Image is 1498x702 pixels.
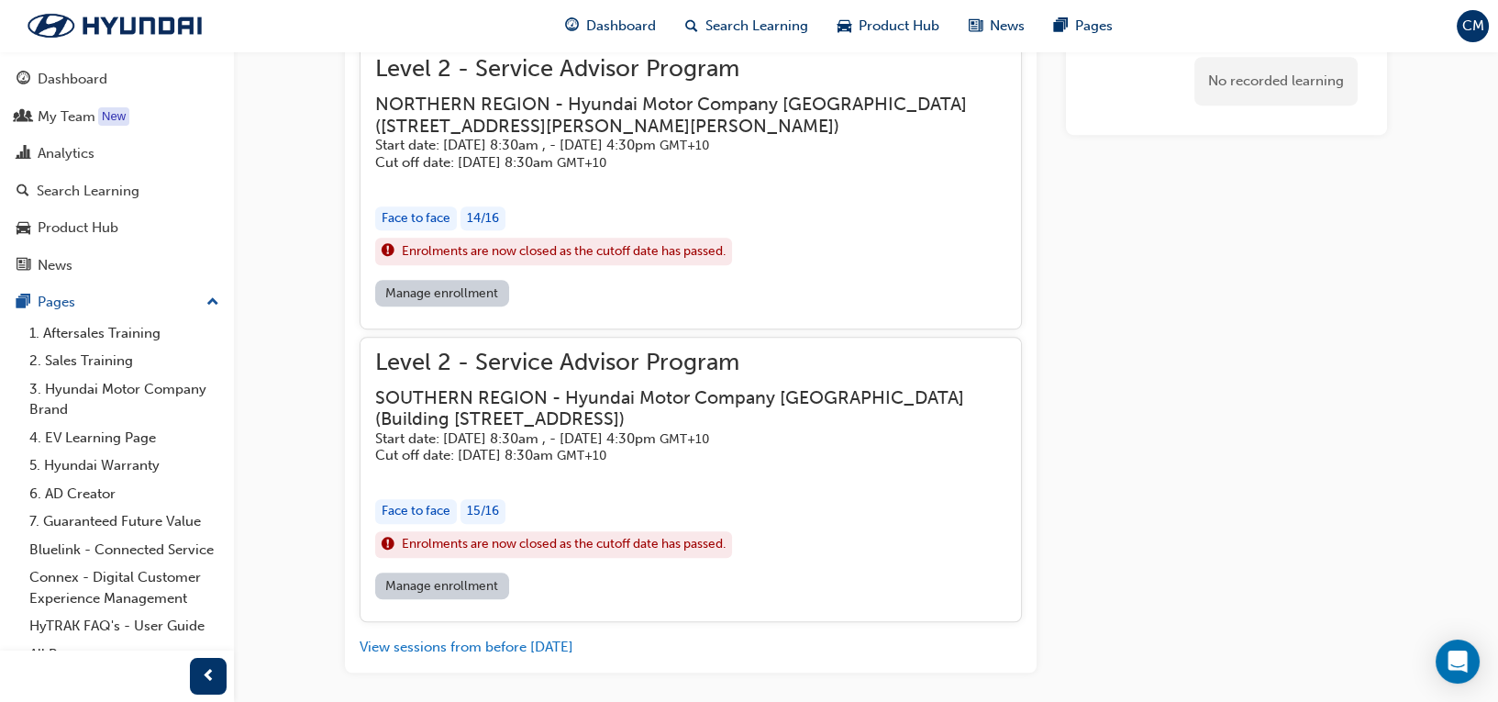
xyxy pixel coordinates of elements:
[7,249,227,283] a: News
[7,285,227,319] button: Pages
[22,375,227,424] a: 3. Hyundai Motor Company Brand
[375,206,457,231] div: Face to face
[7,137,227,171] a: Analytics
[22,347,227,375] a: 2. Sales Training
[22,319,227,348] a: 1. Aftersales Training
[38,69,107,90] div: Dashboard
[1054,15,1068,38] span: pages-icon
[557,155,606,171] span: Australian Eastern Standard Time GMT+10
[375,280,509,306] a: Manage enrollment
[375,59,1006,80] span: Level 2 - Service Advisor Program
[17,258,30,274] span: news-icon
[1039,7,1127,45] a: pages-iconPages
[550,7,671,45] a: guage-iconDashboard
[382,533,394,557] span: exclaim-icon
[202,665,216,688] span: prev-icon
[1462,16,1484,37] span: CM
[360,637,573,658] button: View sessions from before [DATE]
[375,430,977,448] h5: Start date: [DATE] 8:30am , - [DATE] 4:30pm
[859,16,939,37] span: Product Hub
[382,240,394,263] span: exclaim-icon
[1436,640,1480,684] div: Open Intercom Messenger
[402,534,726,555] span: Enrolments are now closed as the cutoff date has passed.
[22,536,227,564] a: Bluelink - Connected Service
[375,154,977,172] h5: Cut off date: [DATE] 8:30am
[565,15,579,38] span: guage-icon
[17,72,30,88] span: guage-icon
[22,424,227,452] a: 4. EV Learning Page
[685,15,698,38] span: search-icon
[460,499,505,524] div: 15 / 16
[660,138,709,153] span: Australian Eastern Standard Time GMT+10
[22,480,227,508] a: 6. AD Creator
[38,292,75,313] div: Pages
[375,387,977,430] h3: SOUTHERN REGION - Hyundai Motor Company [GEOGRAPHIC_DATA] ( Building [STREET_ADDRESS] )
[586,16,656,37] span: Dashboard
[37,181,139,202] div: Search Learning
[38,143,94,164] div: Analytics
[375,352,1006,607] button: Level 2 - Service Advisor ProgramSOUTHERN REGION - Hyundai Motor Company [GEOGRAPHIC_DATA](Buildi...
[1075,16,1113,37] span: Pages
[375,499,457,524] div: Face to face
[22,612,227,641] a: HyTRAK FAQ's - User Guide
[990,16,1025,37] span: News
[22,451,227,480] a: 5. Hyundai Warranty
[375,59,1006,314] button: Level 2 - Service Advisor ProgramNORTHERN REGION - Hyundai Motor Company [GEOGRAPHIC_DATA]([STREE...
[38,106,95,128] div: My Team
[98,107,129,126] div: Tooltip anchor
[22,641,227,669] a: All Pages
[705,16,808,37] span: Search Learning
[1194,57,1358,106] div: No recorded learning
[969,15,982,38] span: news-icon
[17,295,30,311] span: pages-icon
[17,109,30,126] span: people-icon
[823,7,954,45] a: car-iconProduct Hub
[17,184,29,200] span: search-icon
[557,448,606,463] span: Australian Eastern Standard Time GMT+10
[375,573,509,599] a: Manage enrollment
[38,255,72,276] div: News
[17,146,30,162] span: chart-icon
[22,507,227,536] a: 7. Guaranteed Future Value
[22,563,227,612] a: Connex - Digital Customer Experience Management
[7,100,227,134] a: My Team
[206,291,219,315] span: up-icon
[1457,10,1489,42] button: CM
[671,7,823,45] a: search-iconSearch Learning
[375,352,1006,373] span: Level 2 - Service Advisor Program
[460,206,505,231] div: 14 / 16
[954,7,1039,45] a: news-iconNews
[402,241,726,262] span: Enrolments are now closed as the cutoff date has passed.
[375,137,977,154] h5: Start date: [DATE] 8:30am , - [DATE] 4:30pm
[660,431,709,447] span: Australian Eastern Standard Time GMT+10
[7,174,227,208] a: Search Learning
[7,59,227,285] button: DashboardMy TeamAnalyticsSearch LearningProduct HubNews
[9,6,220,45] img: Trak
[17,220,30,237] span: car-icon
[38,217,118,239] div: Product Hub
[7,211,227,245] a: Product Hub
[375,94,977,137] h3: NORTHERN REGION - Hyundai Motor Company [GEOGRAPHIC_DATA] ( [STREET_ADDRESS][PERSON_NAME][PERSON_...
[838,15,851,38] span: car-icon
[375,447,977,464] h5: Cut off date: [DATE] 8:30am
[7,62,227,96] a: Dashboard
